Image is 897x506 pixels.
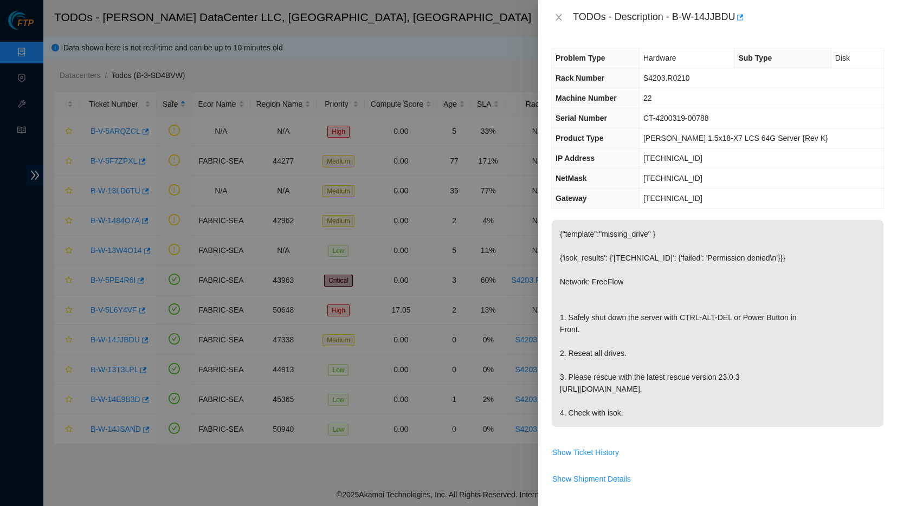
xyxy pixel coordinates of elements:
button: Show Ticket History [552,444,619,461]
span: Rack Number [556,74,604,82]
span: Serial Number [556,114,607,122]
button: Close [551,12,566,23]
span: [PERSON_NAME] 1.5x18-X7 LCS 64G Server {Rev K} [643,134,828,142]
span: Machine Number [556,94,617,102]
span: Sub Type [738,54,772,62]
p: {"template":"missing_drive" } {'isok_results': {'[TECHNICAL_ID]': {'failed': 'Permission denied\n... [552,220,883,427]
span: Show Shipment Details [552,473,631,485]
span: Disk [835,54,850,62]
span: [TECHNICAL_ID] [643,174,702,183]
span: CT-4200319-00788 [643,114,709,122]
span: S4203.R0210 [643,74,690,82]
span: IP Address [556,154,595,163]
button: Show Shipment Details [552,470,631,488]
span: NetMask [556,174,587,183]
span: 22 [643,94,652,102]
span: [TECHNICAL_ID] [643,154,702,163]
span: [TECHNICAL_ID] [643,194,702,203]
div: TODOs - Description - B-W-14JJBDU [573,9,884,26]
span: close [554,13,563,22]
span: Problem Type [556,54,605,62]
span: Show Ticket History [552,446,619,458]
span: Gateway [556,194,587,203]
span: Hardware [643,54,676,62]
span: Product Type [556,134,603,142]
